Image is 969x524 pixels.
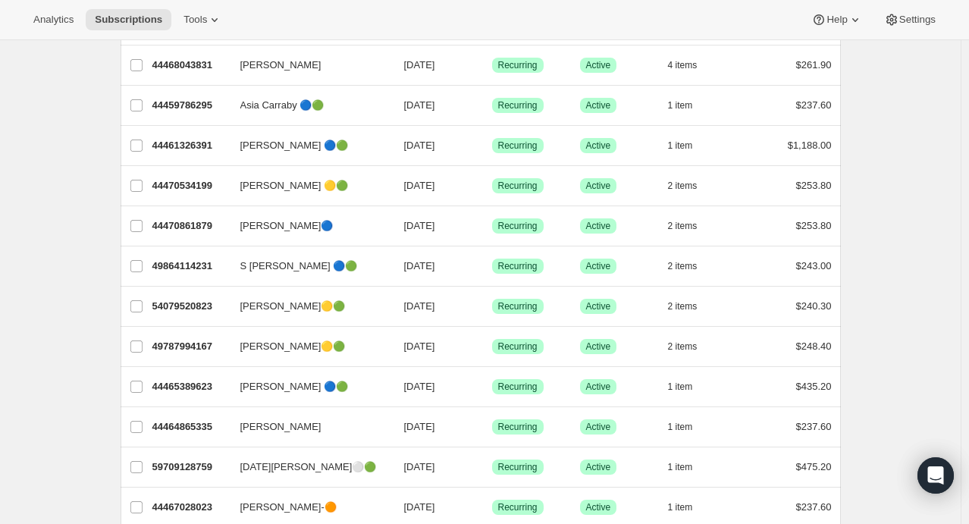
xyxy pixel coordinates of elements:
[231,294,383,318] button: [PERSON_NAME]🟡🟢
[183,14,207,26] span: Tools
[796,99,832,111] span: $237.60
[668,336,714,357] button: 2 items
[86,9,171,30] button: Subscriptions
[152,457,832,478] div: 59709128759[DATE][PERSON_NAME]⚪🟢[DATE]SuccessRecurringSuccessActive1 item$475.20
[231,133,383,158] button: [PERSON_NAME] 🔵🟢
[668,461,693,473] span: 1 item
[788,140,832,151] span: $1,188.00
[668,215,714,237] button: 2 items
[152,55,832,76] div: 44468043831[PERSON_NAME][DATE]SuccessRecurringSuccessActive4 items$261.90
[668,135,710,156] button: 1 item
[668,260,698,272] span: 2 items
[796,59,832,71] span: $261.90
[668,416,710,438] button: 1 item
[152,218,228,234] p: 44470861879
[240,58,321,73] span: [PERSON_NAME]
[152,215,832,237] div: 44470861879[PERSON_NAME]🔵[DATE]SuccessRecurringSuccessActive2 items$253.80
[240,259,358,274] span: S [PERSON_NAME] 🔵🟢
[404,421,435,432] span: [DATE]
[498,140,538,152] span: Recurring
[231,415,383,439] button: [PERSON_NAME]
[240,419,321,435] span: [PERSON_NAME]
[796,220,832,231] span: $253.80
[152,138,228,153] p: 44461326391
[404,59,435,71] span: [DATE]
[240,339,346,354] span: [PERSON_NAME]🟡🟢
[668,296,714,317] button: 2 items
[586,300,611,312] span: Active
[152,178,228,193] p: 44470534199
[152,259,228,274] p: 49864114231
[498,381,538,393] span: Recurring
[231,254,383,278] button: S [PERSON_NAME] 🔵🟢
[152,497,832,518] div: 44467028023[PERSON_NAME]-🟠[DATE]SuccessRecurringSuccessActive1 item$237.60
[586,340,611,353] span: Active
[668,95,710,116] button: 1 item
[796,381,832,392] span: $435.20
[498,180,538,192] span: Recurring
[152,98,228,113] p: 44459786295
[152,256,832,277] div: 49864114231S [PERSON_NAME] 🔵🟢[DATE]SuccessRecurringSuccessActive2 items$243.00
[586,501,611,513] span: Active
[404,220,435,231] span: [DATE]
[668,99,693,111] span: 1 item
[152,58,228,73] p: 44468043831
[231,53,383,77] button: [PERSON_NAME]
[586,381,611,393] span: Active
[240,379,349,394] span: [PERSON_NAME] 🔵🟢
[668,340,698,353] span: 2 items
[586,140,611,152] span: Active
[174,9,231,30] button: Tools
[152,379,228,394] p: 44465389623
[404,461,435,472] span: [DATE]
[152,299,228,314] p: 54079520823
[498,300,538,312] span: Recurring
[586,59,611,71] span: Active
[231,495,383,519] button: [PERSON_NAME]-🟠
[152,460,228,475] p: 59709128759
[796,340,832,352] span: $248.40
[668,497,710,518] button: 1 item
[586,260,611,272] span: Active
[152,336,832,357] div: 49787994167[PERSON_NAME]🟡🟢[DATE]SuccessRecurringSuccessActive2 items$248.40
[498,421,538,433] span: Recurring
[668,256,714,277] button: 2 items
[498,99,538,111] span: Recurring
[152,296,832,317] div: 54079520823[PERSON_NAME]🟡🟢[DATE]SuccessRecurringSuccessActive2 items$240.30
[586,99,611,111] span: Active
[95,14,162,26] span: Subscriptions
[240,98,325,113] span: Asia Carraby 🔵🟢
[152,416,832,438] div: 44464865335[PERSON_NAME][DATE]SuccessRecurringSuccessActive1 item$237.60
[498,59,538,71] span: Recurring
[231,174,383,198] button: [PERSON_NAME] 🟡🟢
[240,178,349,193] span: [PERSON_NAME] 🟡🟢
[152,376,832,397] div: 44465389623[PERSON_NAME] 🔵🟢[DATE]SuccessRecurringSuccessActive1 item$435.20
[668,501,693,513] span: 1 item
[796,461,832,472] span: $475.20
[899,14,936,26] span: Settings
[586,461,611,473] span: Active
[240,138,349,153] span: [PERSON_NAME] 🔵🟢
[668,457,710,478] button: 1 item
[152,95,832,116] div: 44459786295Asia Carraby 🔵🟢[DATE]SuccessRecurringSuccessActive1 item$237.60
[668,175,714,196] button: 2 items
[586,180,611,192] span: Active
[586,421,611,433] span: Active
[826,14,847,26] span: Help
[404,260,435,271] span: [DATE]
[668,55,714,76] button: 4 items
[24,9,83,30] button: Analytics
[498,220,538,232] span: Recurring
[240,500,337,515] span: [PERSON_NAME]-🟠
[668,421,693,433] span: 1 item
[498,260,538,272] span: Recurring
[668,59,698,71] span: 4 items
[240,460,377,475] span: [DATE][PERSON_NAME]⚪🟢
[231,375,383,399] button: [PERSON_NAME] 🔵🟢
[152,339,228,354] p: 49787994167
[231,334,383,359] button: [PERSON_NAME]🟡🟢
[33,14,74,26] span: Analytics
[231,214,383,238] button: [PERSON_NAME]🔵
[404,501,435,513] span: [DATE]
[152,419,228,435] p: 44464865335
